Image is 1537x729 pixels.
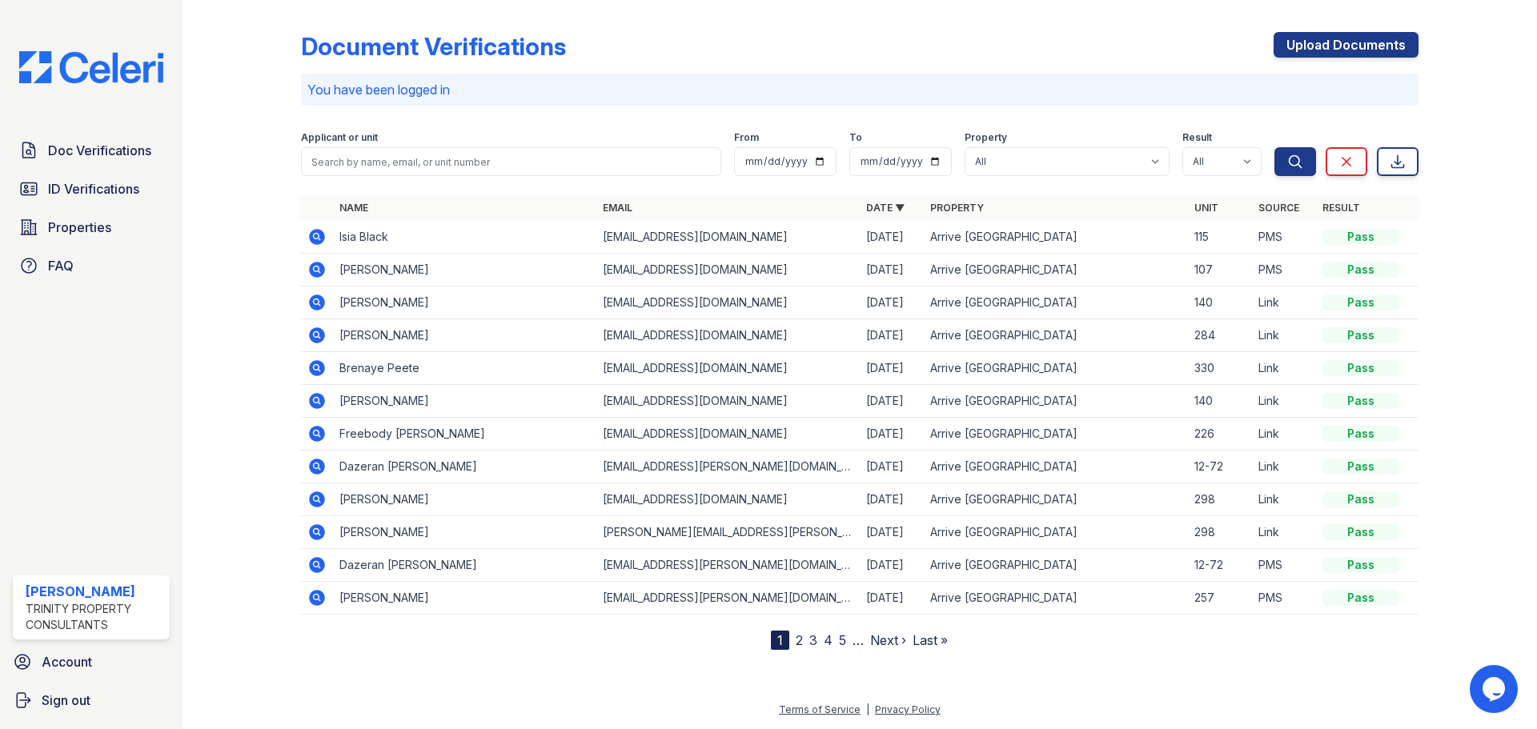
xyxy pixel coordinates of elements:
td: PMS [1252,582,1316,615]
a: Terms of Service [779,703,861,715]
td: [PERSON_NAME] [333,254,596,286]
div: Pass [1322,426,1399,442]
a: Next › [870,632,906,648]
td: [DATE] [860,352,924,385]
a: 5 [839,632,846,648]
td: [PERSON_NAME] [333,516,596,549]
td: [EMAIL_ADDRESS][DOMAIN_NAME] [596,385,860,418]
span: Properties [48,218,111,237]
td: Arrive [GEOGRAPHIC_DATA] [924,451,1187,483]
a: FAQ [13,250,170,282]
div: Pass [1322,262,1399,278]
td: [EMAIL_ADDRESS][DOMAIN_NAME] [596,319,860,352]
td: Arrive [GEOGRAPHIC_DATA] [924,516,1187,549]
a: Property [930,202,984,214]
div: Pass [1322,360,1399,376]
td: [EMAIL_ADDRESS][DOMAIN_NAME] [596,483,860,516]
td: [DATE] [860,286,924,319]
label: Result [1182,131,1212,144]
td: [DATE] [860,385,924,418]
a: Last » [913,632,948,648]
td: [DATE] [860,254,924,286]
p: You have been logged in [307,80,1412,99]
a: Properties [13,211,170,243]
td: Arrive [GEOGRAPHIC_DATA] [924,418,1187,451]
td: Link [1252,418,1316,451]
a: Upload Documents [1274,32,1419,58]
td: Arrive [GEOGRAPHIC_DATA] [924,254,1187,286]
td: [DATE] [860,418,924,451]
div: Pass [1322,229,1399,245]
td: [PERSON_NAME] [333,286,596,319]
td: [PERSON_NAME] [333,483,596,516]
td: 284 [1188,319,1252,352]
img: CE_Logo_Blue-a8612792a0a2168367f1c8372b55b34899dd931a85d93a1a3d3e32e68fde9ad4.png [6,51,176,83]
td: [DATE] [860,549,924,582]
div: Pass [1322,590,1399,606]
td: [DATE] [860,582,924,615]
td: 298 [1188,483,1252,516]
td: Link [1252,352,1316,385]
label: From [734,131,759,144]
td: [DATE] [860,483,924,516]
td: PMS [1252,221,1316,254]
td: Arrive [GEOGRAPHIC_DATA] [924,352,1187,385]
a: Name [339,202,368,214]
a: Result [1322,202,1360,214]
div: [PERSON_NAME] [26,582,163,601]
td: PMS [1252,254,1316,286]
td: [PERSON_NAME][EMAIL_ADDRESS][PERSON_NAME][DOMAIN_NAME] [596,516,860,549]
div: | [866,703,869,715]
a: Email [603,202,632,214]
td: [DATE] [860,516,924,549]
td: Link [1252,286,1316,319]
td: Isia Black [333,221,596,254]
td: [EMAIL_ADDRESS][DOMAIN_NAME] [596,352,860,385]
td: 115 [1188,221,1252,254]
a: Sign out [6,684,176,716]
a: Account [6,646,176,678]
td: Arrive [GEOGRAPHIC_DATA] [924,549,1187,582]
td: Dazeran [PERSON_NAME] [333,451,596,483]
div: Pass [1322,294,1399,310]
td: [EMAIL_ADDRESS][DOMAIN_NAME] [596,418,860,451]
a: Date ▼ [866,202,905,214]
td: [EMAIL_ADDRESS][DOMAIN_NAME] [596,221,860,254]
span: Sign out [42,691,90,710]
td: Link [1252,319,1316,352]
td: Arrive [GEOGRAPHIC_DATA] [924,221,1187,254]
a: Source [1258,202,1299,214]
td: [EMAIL_ADDRESS][PERSON_NAME][DOMAIN_NAME] [596,549,860,582]
a: Privacy Policy [875,703,941,715]
td: [PERSON_NAME] [333,582,596,615]
div: Pass [1322,459,1399,475]
div: Document Verifications [301,32,566,61]
label: Applicant or unit [301,131,378,144]
span: Doc Verifications [48,141,151,160]
td: [PERSON_NAME] [333,319,596,352]
td: Brenaye Peete [333,352,596,385]
td: [PERSON_NAME] [333,385,596,418]
td: 107 [1188,254,1252,286]
td: Arrive [GEOGRAPHIC_DATA] [924,319,1187,352]
td: 298 [1188,516,1252,549]
span: Account [42,652,92,671]
td: Freebody [PERSON_NAME] [333,418,596,451]
td: [EMAIL_ADDRESS][PERSON_NAME][DOMAIN_NAME] [596,451,860,483]
td: [DATE] [860,451,924,483]
td: [EMAIL_ADDRESS][DOMAIN_NAME] [596,286,860,319]
td: 140 [1188,286,1252,319]
a: ID Verifications [13,173,170,205]
td: Arrive [GEOGRAPHIC_DATA] [924,582,1187,615]
td: 12-72 [1188,451,1252,483]
td: Link [1252,516,1316,549]
div: 1 [771,631,789,650]
a: Unit [1194,202,1218,214]
a: 3 [809,632,817,648]
td: Link [1252,483,1316,516]
input: Search by name, email, or unit number [301,147,721,176]
a: 4 [824,632,833,648]
td: Link [1252,385,1316,418]
td: Arrive [GEOGRAPHIC_DATA] [924,286,1187,319]
a: 2 [796,632,803,648]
